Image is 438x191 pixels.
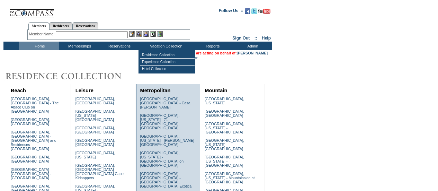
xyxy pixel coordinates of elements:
a: [GEOGRAPHIC_DATA], [US_STATE] - Mountainside at [GEOGRAPHIC_DATA] [205,172,254,184]
img: Follow us on Twitter [251,8,257,14]
a: [GEOGRAPHIC_DATA] - [GEOGRAPHIC_DATA] - [GEOGRAPHIC_DATA] [11,167,51,180]
img: i.gif [3,10,9,11]
td: Memberships [59,42,99,50]
a: [GEOGRAPHIC_DATA], [GEOGRAPHIC_DATA] [11,118,50,126]
a: [GEOGRAPHIC_DATA], [GEOGRAPHIC_DATA] - The Abaco Club on [GEOGRAPHIC_DATA] [11,97,59,113]
a: [GEOGRAPHIC_DATA], [US_STATE] - [GEOGRAPHIC_DATA] [205,155,244,167]
img: Destinations by Exclusive Resorts [3,69,138,83]
a: [GEOGRAPHIC_DATA], [US_STATE] - 71 [GEOGRAPHIC_DATA], [GEOGRAPHIC_DATA] [140,113,179,130]
a: [GEOGRAPHIC_DATA], [US_STATE] - [GEOGRAPHIC_DATA] [205,138,244,151]
a: [GEOGRAPHIC_DATA], [GEOGRAPHIC_DATA] - [GEOGRAPHIC_DATA] and Residences [GEOGRAPHIC_DATA] [11,130,56,151]
a: [GEOGRAPHIC_DATA], [GEOGRAPHIC_DATA] - [GEOGRAPHIC_DATA], [GEOGRAPHIC_DATA] Exotica [140,172,191,188]
a: [GEOGRAPHIC_DATA], [US_STATE] [205,97,244,105]
a: Reservations [72,22,98,29]
a: [GEOGRAPHIC_DATA], [GEOGRAPHIC_DATA] - [GEOGRAPHIC_DATA] Cape Kidnappers [75,163,124,180]
a: Become our fan on Facebook [245,10,250,15]
td: Home [19,42,59,50]
a: [GEOGRAPHIC_DATA], [US_STATE] - [GEOGRAPHIC_DATA] [75,109,115,122]
a: Residences [49,22,72,29]
td: Follow Us :: [219,8,243,16]
img: Subscribe to our YouTube Channel [258,9,270,14]
a: Mountain [205,88,227,93]
td: Residence Collection [140,52,195,59]
a: Subscribe to our YouTube Channel [258,10,270,15]
a: [GEOGRAPHIC_DATA], [GEOGRAPHIC_DATA] [75,126,115,134]
a: [GEOGRAPHIC_DATA], [US_STATE] [75,151,115,159]
a: Sign Out [232,36,250,41]
a: Members [28,22,50,30]
a: [GEOGRAPHIC_DATA], [US_STATE] - [PERSON_NAME][GEOGRAPHIC_DATA] [140,134,194,147]
a: [GEOGRAPHIC_DATA], [US_STATE] - [GEOGRAPHIC_DATA] on [GEOGRAPHIC_DATA] [140,151,184,167]
a: [GEOGRAPHIC_DATA], [GEOGRAPHIC_DATA] [75,138,115,147]
td: Admin [232,42,272,50]
a: [GEOGRAPHIC_DATA], [GEOGRAPHIC_DATA] [11,155,50,163]
img: b_calculator.gif [157,31,163,37]
div: Member Name: [29,31,56,37]
td: Reports [192,42,232,50]
a: [PERSON_NAME] [237,51,268,55]
td: Vacation Collection [138,42,192,50]
a: Beach [11,88,26,93]
img: Compass Home [9,3,54,18]
a: [GEOGRAPHIC_DATA], [GEOGRAPHIC_DATA] [205,109,244,118]
a: Metropolitan [140,88,170,93]
a: [GEOGRAPHIC_DATA], [US_STATE] - [GEOGRAPHIC_DATA] [205,122,244,134]
a: Follow us on Twitter [251,10,257,15]
a: Leisure [75,88,93,93]
td: Experience Collection [140,59,195,66]
a: Help [262,36,271,41]
img: Become our fan on Facebook [245,8,250,14]
a: [GEOGRAPHIC_DATA], [GEOGRAPHIC_DATA] - Casa [PERSON_NAME] [140,97,190,109]
img: b_edit.gif [129,31,135,37]
img: View [136,31,142,37]
img: Reservations [150,31,156,37]
span: You are acting on behalf of: [188,51,268,55]
img: Impersonate [143,31,149,37]
a: [GEOGRAPHIC_DATA], [GEOGRAPHIC_DATA] [75,97,115,105]
span: :: [254,36,257,41]
td: Hotel Collection [140,66,195,72]
td: Reservations [99,42,138,50]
